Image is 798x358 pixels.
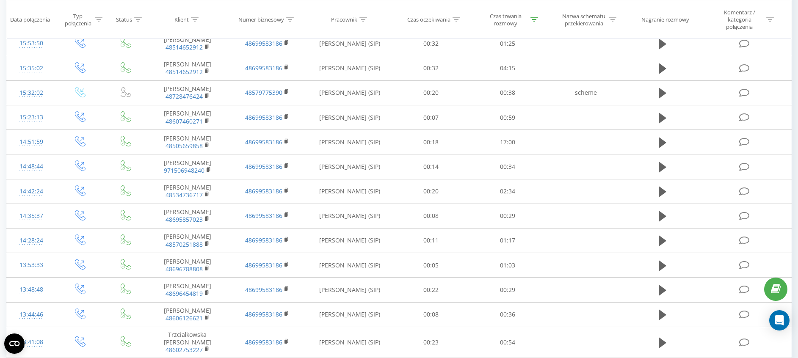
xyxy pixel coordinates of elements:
[307,179,393,204] td: [PERSON_NAME] (SIP)
[407,16,450,23] div: Czas oczekiwania
[245,236,282,244] a: 48699583186
[469,204,546,228] td: 00:29
[769,310,790,330] div: Open Intercom Messenger
[393,105,469,130] td: 00:07
[15,183,47,200] div: 14:42:24
[148,327,227,358] td: Trzciałkowska [PERSON_NAME]
[469,154,546,179] td: 00:34
[166,240,203,248] a: 48570251888
[15,109,47,126] div: 15:23:13
[15,334,47,350] div: 13:41:08
[15,281,47,298] div: 13:48:48
[148,105,227,130] td: [PERSON_NAME]
[469,56,546,80] td: 04:15
[15,60,47,77] div: 15:35:02
[148,204,227,228] td: [PERSON_NAME]
[245,286,282,294] a: 48699583186
[15,134,47,150] div: 14:51:59
[245,310,282,318] a: 48699583186
[166,215,203,223] a: 48695857023
[715,9,764,30] div: Komentarz / kategoria połączenia
[641,16,689,23] div: Nagranie rozmowy
[148,130,227,154] td: [PERSON_NAME]
[245,187,282,195] a: 48699583186
[307,56,393,80] td: [PERSON_NAME] (SIP)
[393,179,469,204] td: 00:20
[561,12,607,27] div: Nazwa schematu przekierowania
[15,158,47,175] div: 14:48:44
[469,130,546,154] td: 17:00
[469,327,546,358] td: 00:54
[393,253,469,278] td: 00:05
[393,56,469,80] td: 00:32
[469,278,546,302] td: 00:29
[307,204,393,228] td: [PERSON_NAME] (SIP)
[245,338,282,346] a: 48699583186
[307,105,393,130] td: [PERSON_NAME] (SIP)
[166,68,203,76] a: 48514652912
[331,16,357,23] div: Pracownik
[469,80,546,105] td: 00:38
[166,43,203,51] a: 48514652912
[469,228,546,253] td: 01:17
[166,289,203,297] a: 48696454819
[148,154,227,179] td: [PERSON_NAME]
[166,191,203,199] a: 48534736717
[166,117,203,125] a: 48607460271
[307,253,393,278] td: [PERSON_NAME] (SIP)
[148,179,227,204] td: [PERSON_NAME]
[148,302,227,327] td: [PERSON_NAME]
[245,64,282,72] a: 48699583186
[15,85,47,101] div: 15:32:02
[393,204,469,228] td: 00:08
[307,154,393,179] td: [PERSON_NAME] (SIP)
[307,130,393,154] td: [PERSON_NAME] (SIP)
[469,302,546,327] td: 00:36
[148,80,227,105] td: [PERSON_NAME]
[393,130,469,154] td: 00:18
[164,166,204,174] a: 971506948240
[245,39,282,47] a: 48699583186
[15,208,47,224] div: 14:35:37
[15,257,47,273] div: 13:53:33
[469,105,546,130] td: 00:59
[238,16,284,23] div: Numer biznesowy
[393,302,469,327] td: 00:08
[148,56,227,80] td: [PERSON_NAME]
[469,179,546,204] td: 02:34
[245,212,282,220] a: 48699583186
[393,31,469,56] td: 00:32
[174,16,189,23] div: Klient
[546,80,626,105] td: scheme
[393,327,469,358] td: 00:23
[393,80,469,105] td: 00:20
[245,88,282,96] a: 48579775390
[166,265,203,273] a: 48696788808
[393,228,469,253] td: 00:11
[469,31,546,56] td: 01:25
[307,327,393,358] td: [PERSON_NAME] (SIP)
[15,35,47,52] div: 15:53:50
[307,31,393,56] td: [PERSON_NAME] (SIP)
[245,261,282,269] a: 48699583186
[148,253,227,278] td: [PERSON_NAME]
[307,278,393,302] td: [PERSON_NAME] (SIP)
[148,228,227,253] td: [PERSON_NAME]
[307,80,393,105] td: [PERSON_NAME] (SIP)
[469,253,546,278] td: 01:03
[245,162,282,171] a: 48699583186
[4,333,25,354] button: Open CMP widget
[166,346,203,354] a: 48602753227
[307,302,393,327] td: [PERSON_NAME] (SIP)
[63,12,93,27] div: Typ połączenia
[10,16,50,23] div: Data połączenia
[116,16,132,23] div: Status
[393,154,469,179] td: 00:14
[245,138,282,146] a: 48699583186
[148,278,227,302] td: [PERSON_NAME]
[15,306,47,323] div: 13:44:46
[148,31,227,56] td: [PERSON_NAME]
[307,228,393,253] td: [PERSON_NAME] (SIP)
[15,232,47,249] div: 14:28:24
[166,142,203,150] a: 48505659858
